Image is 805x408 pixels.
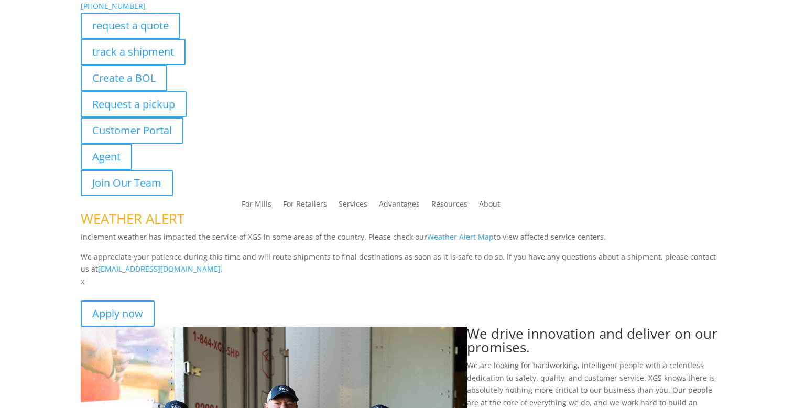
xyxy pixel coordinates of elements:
a: Customer Portal [81,117,183,144]
p: We appreciate your patience during this time and will route shipments to final destinations as so... [81,251,725,276]
a: Apply now [81,300,155,327]
a: track a shipment [81,39,186,65]
a: request a quote [81,13,180,39]
p: Inclement weather has impacted the service of XGS in some areas of the country. Please check our ... [81,231,725,251]
a: Advantages [379,200,420,212]
p: x [81,275,725,288]
a: For Retailers [283,200,327,212]
h1: We drive innovation and deliver on our promises. [467,327,725,359]
span: WEATHER ALERT [81,209,184,228]
a: Join Our Team [81,170,173,196]
a: Agent [81,144,132,170]
a: Resources [431,200,467,212]
a: [PHONE_NUMBER] [81,1,146,11]
a: Services [339,200,367,212]
a: Create a BOL [81,65,167,91]
a: Request a pickup [81,91,187,117]
a: [EMAIL_ADDRESS][DOMAIN_NAME] [98,264,221,274]
a: Weather Alert Map [427,232,494,242]
a: For Mills [242,200,271,212]
a: About [479,200,500,212]
strong: Join the best team in the flooring industry. [81,289,236,299]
